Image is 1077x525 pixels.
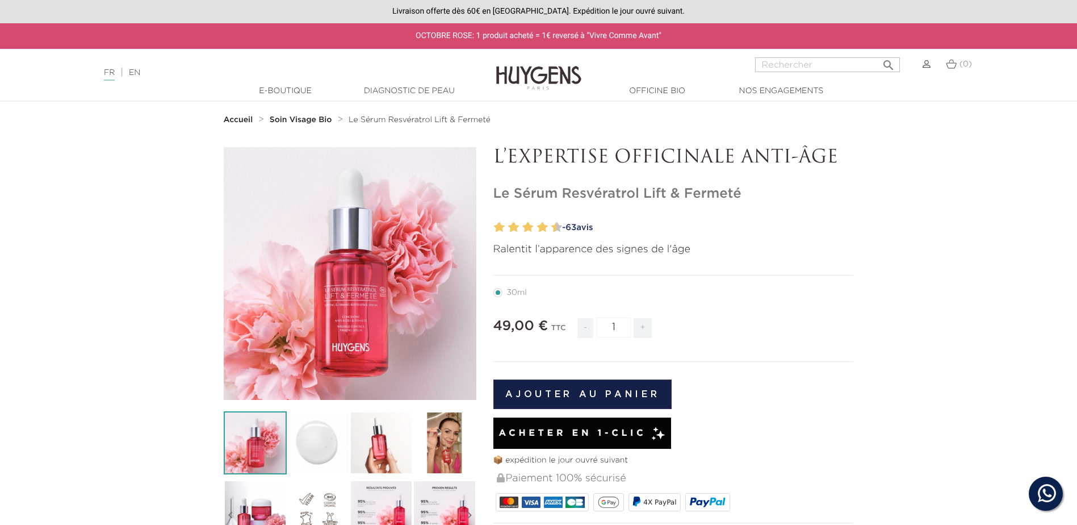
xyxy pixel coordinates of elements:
img: CB_NATIONALE [565,497,584,508]
img: MASTERCARD [500,497,518,508]
p: Ralentit l’apparence des signes de l'âge [493,242,854,257]
img: Paiement 100% sécurisé [497,473,505,482]
span: + [634,318,652,338]
img: Le Sérum Resvératrol Lift & Fermeté [224,411,287,474]
span: Le Sérum Resvératrol Lift & Fermeté [349,116,491,124]
span: 4X PayPal [643,498,676,506]
div: TTC [551,316,566,347]
img: google_pay [598,497,619,508]
img: AMEX [544,497,563,508]
p: L’EXPERTISE OFFICINALE ANTI-ÂGE [493,147,854,169]
span: (0) [959,60,972,68]
label: 30ml [493,288,540,297]
div: | [98,66,440,80]
a: EN [129,69,140,77]
input: Rechercher [755,57,900,72]
h1: Le Sérum Resvératrol Lift & Fermeté [493,186,854,202]
div: Paiement 100% sécurisé [496,466,854,491]
a: -63avis [559,219,854,236]
span: 49,00 € [493,319,548,333]
span: - [577,318,593,338]
label: 2 [496,219,505,236]
label: 6 [525,219,534,236]
input: Quantité [597,318,631,338]
a: Le Sérum Resvératrol Lift & Fermeté [349,115,491,124]
img: Huygens [496,48,581,91]
a: E-Boutique [229,85,342,97]
i:  [882,55,895,69]
a: Officine Bio [601,85,714,97]
a: Diagnostic de peau [353,85,466,97]
label: 8 [539,219,548,236]
label: 7 [534,219,538,236]
a: Soin Visage Bio [270,115,335,124]
a: FR [104,69,115,81]
label: 10 [554,219,562,236]
img: VISA [522,497,540,508]
p: 📦 expédition le jour ouvré suivant [493,455,854,466]
button: Ajouter au panier [493,380,672,409]
a: Nos engagements [724,85,838,97]
label: 5 [520,219,524,236]
label: 1 [492,219,496,236]
label: 3 [506,219,510,236]
button:  [878,54,899,69]
span: 63 [565,223,576,232]
strong: Accueil [224,116,253,124]
strong: Soin Visage Bio [270,116,332,124]
label: 9 [549,219,553,236]
a: Accueil [224,115,255,124]
label: 4 [510,219,519,236]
